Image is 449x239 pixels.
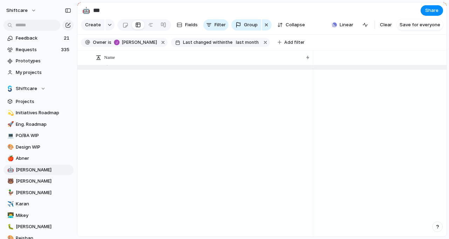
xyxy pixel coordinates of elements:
[61,46,71,53] span: 335
[4,45,74,55] a: Requests335
[284,39,305,46] span: Add filter
[16,69,71,76] span: My projects
[4,176,74,186] a: 🐻[PERSON_NAME]
[203,19,229,30] button: Filter
[16,85,37,92] span: Shiftcare
[4,165,74,175] a: 🤖[PERSON_NAME]
[6,223,13,230] button: 🐛
[4,199,74,209] a: ✈️Karan
[107,39,113,46] button: is
[421,5,443,16] button: Share
[108,39,111,46] span: is
[7,166,12,174] div: 🤖
[236,39,259,46] span: last month
[7,200,12,208] div: ✈️
[93,39,107,46] span: Owner
[6,178,13,185] button: 🐻
[286,21,305,28] span: Collapse
[233,39,261,46] button: last month
[6,155,13,162] button: 🍎
[377,19,395,30] button: Clear
[137,59,141,66] span: 15
[244,21,258,28] span: Group
[400,21,440,28] span: Save for everyone
[3,5,40,16] button: shiftcare
[7,120,12,128] div: 🚀
[213,39,232,46] span: within the
[215,21,226,28] span: Filter
[397,19,443,30] button: Save for everyone
[340,21,353,28] span: Linear
[4,119,74,130] a: 🚀Eng. Roadmap
[16,98,71,105] span: Projects
[6,200,13,207] button: ✈️
[7,155,12,163] div: 🍎
[4,83,74,94] button: Shiftcare
[6,109,13,116] button: 💫
[16,200,71,207] span: Karan
[4,67,74,78] a: My projects
[16,132,71,139] span: PO/BA WIP
[185,21,198,28] span: Fields
[16,166,71,173] span: [PERSON_NAME]
[85,21,101,28] span: Create
[4,153,74,164] a: 🍎Abner
[16,57,71,64] span: Prototypes
[112,39,158,46] button: [PERSON_NAME]
[16,35,62,42] span: Feedback
[6,7,28,14] span: shiftcare
[16,178,71,185] span: [PERSON_NAME]
[16,155,71,162] span: Abner
[425,7,438,14] span: Share
[7,211,12,219] div: 👨‍💻
[4,56,74,66] a: Prototypes
[6,132,13,139] button: 💻
[4,142,74,152] a: 🎨Design WIP
[7,109,12,117] div: 💫
[16,121,71,128] span: Eng. Roadmap
[6,144,13,151] button: 🎨
[183,39,211,46] span: Last changed
[4,33,74,43] a: Feedback21
[4,210,74,221] a: 👨‍💻Mikey
[7,223,12,231] div: 🐛
[16,223,71,230] span: [PERSON_NAME]
[4,221,74,232] div: 🐛[PERSON_NAME]
[4,96,74,107] a: Projects
[7,177,12,185] div: 🐻
[7,143,12,151] div: 🎨
[6,121,13,128] button: 🚀
[6,212,13,219] button: 👨‍💻
[95,59,116,66] span: In Progress
[380,21,392,28] span: Clear
[329,20,356,30] button: Linear
[174,19,200,30] button: Fields
[4,130,74,141] a: 💻PO/BA WIP
[81,19,104,30] button: Create
[4,108,74,118] a: 💫Initiatives Roadmap
[6,166,13,173] button: 🤖
[16,189,71,196] span: [PERSON_NAME]
[6,189,13,196] button: 🦆
[7,132,12,140] div: 💻
[16,46,59,53] span: Requests
[273,37,309,47] button: Add filter
[211,39,234,46] button: withinthe
[274,19,308,30] button: Collapse
[4,187,74,198] a: 🦆[PERSON_NAME]
[231,19,261,30] button: Group
[16,212,71,219] span: Mikey
[16,144,71,151] span: Design WIP
[122,39,157,46] span: [PERSON_NAME]
[16,109,71,116] span: Initiatives Roadmap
